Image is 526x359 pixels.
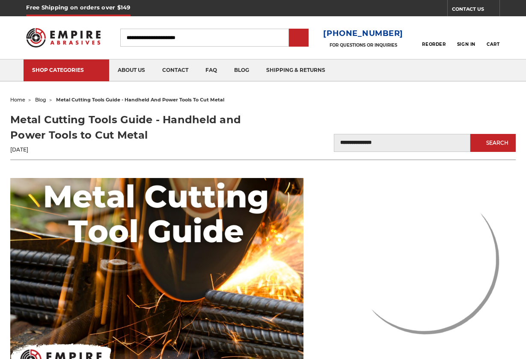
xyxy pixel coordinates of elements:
[35,97,46,103] a: blog
[154,59,197,81] a: contact
[486,140,508,146] span: Search
[10,112,257,143] h1: Metal Cutting Tools Guide - Handheld and Power Tools to Cut Metal
[26,23,101,52] img: Empire Abrasives
[487,42,499,47] span: Cart
[487,28,499,47] a: Cart
[334,169,516,351] img: promo banner for custom belts.
[422,42,446,47] span: Reorder
[226,59,258,81] a: blog
[470,134,516,152] button: Search
[56,97,224,103] span: metal cutting tools guide - handheld and power tools to cut metal
[10,97,25,103] a: home
[109,59,154,81] a: about us
[422,28,446,47] a: Reorder
[452,4,499,16] a: CONTACT US
[290,30,307,47] input: Submit
[10,146,257,154] p: [DATE]
[457,42,475,47] span: Sign In
[32,67,101,73] div: SHOP CATEGORIES
[197,59,226,81] a: faq
[323,27,403,40] a: [PHONE_NUMBER]
[258,59,334,81] a: shipping & returns
[323,42,403,48] p: FOR QUESTIONS OR INQUIRIES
